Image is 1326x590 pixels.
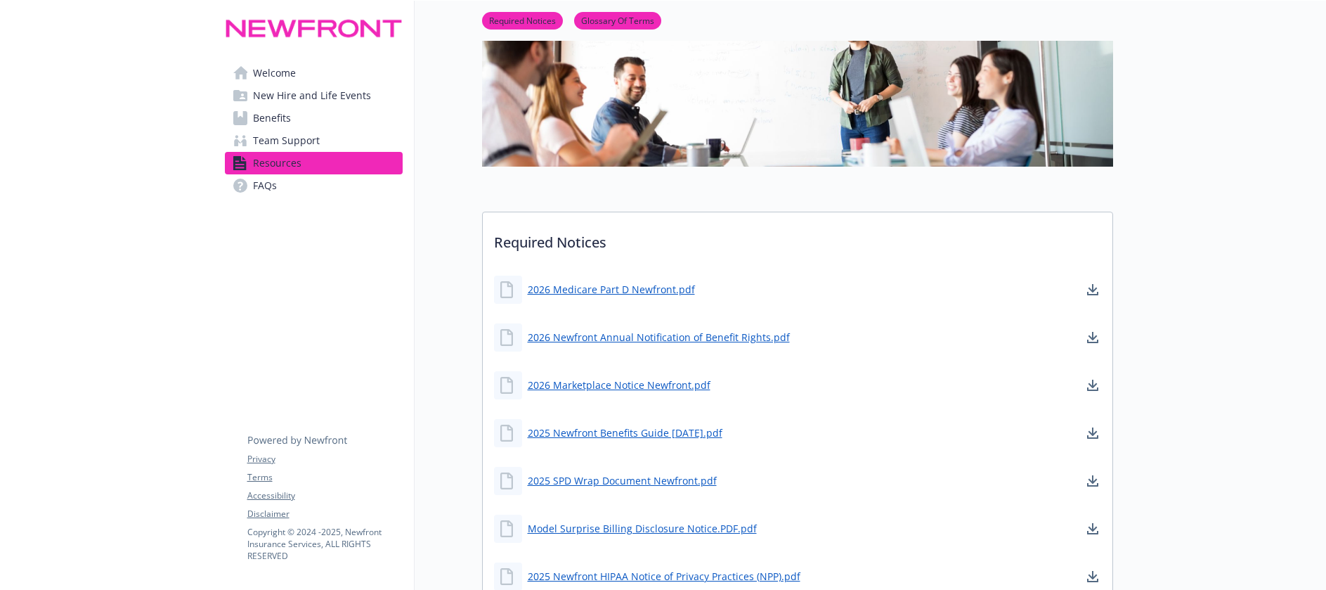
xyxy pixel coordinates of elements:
a: 2025 Newfront HIPAA Notice of Privacy Practices (NPP).pdf [528,569,800,584]
a: Accessibility [247,489,402,502]
span: New Hire and Life Events [253,84,371,107]
a: Welcome [225,62,403,84]
a: 2026 Newfront Annual Notification of Benefit Rights.pdf [528,330,790,345]
a: download document [1084,329,1101,346]
span: FAQs [253,174,277,197]
a: Team Support [225,129,403,152]
a: Benefits [225,107,403,129]
a: Required Notices [482,13,563,27]
p: Required Notices [483,212,1112,264]
a: download document [1084,377,1101,394]
a: New Hire and Life Events [225,84,403,107]
span: Team Support [253,129,320,152]
a: 2026 Marketplace Notice Newfront.pdf [528,378,710,392]
span: Resources [253,152,301,174]
a: Disclaimer [247,508,402,520]
a: Terms [247,471,402,484]
p: Copyright © 2024 - 2025 , Newfront Insurance Services, ALL RIGHTS RESERVED [247,526,402,562]
a: 2025 SPD Wrap Document Newfront.pdf [528,473,717,488]
a: Resources [225,152,403,174]
a: Privacy [247,453,402,466]
a: download document [1084,568,1101,585]
span: Benefits [253,107,291,129]
a: download document [1084,281,1101,298]
a: Model Surprise Billing Disclosure Notice.PDF.pdf [528,521,757,536]
a: download document [1084,520,1101,537]
a: FAQs [225,174,403,197]
span: Welcome [253,62,296,84]
a: 2026 Medicare Part D Newfront.pdf [528,282,695,297]
a: Glossary Of Terms [574,13,661,27]
a: download document [1084,473,1101,489]
a: download document [1084,425,1101,442]
a: 2025 Newfront Benefits Guide [DATE].pdf [528,425,722,440]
